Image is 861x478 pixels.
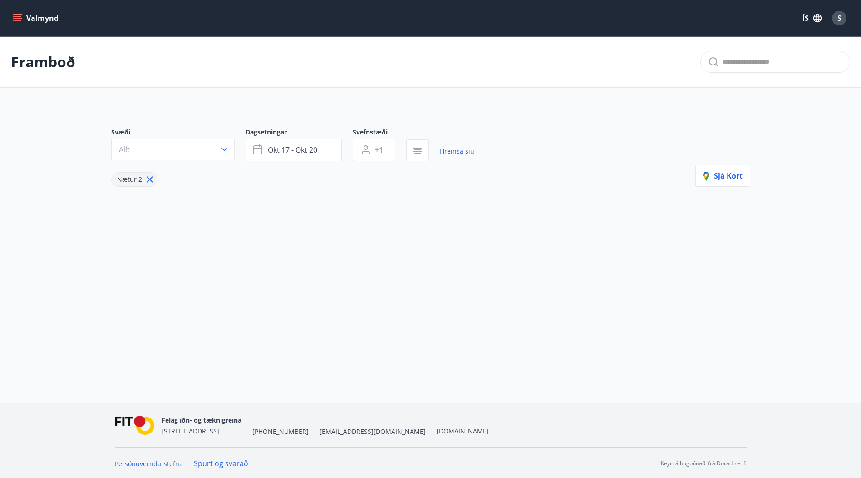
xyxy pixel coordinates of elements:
[353,128,406,139] span: Svefnstæði
[162,416,241,424] span: Félag iðn- og tæknigreina
[162,427,219,435] span: [STREET_ADDRESS]
[375,145,383,155] span: +1
[703,171,743,181] span: Sjá kort
[194,458,248,468] a: Spurt og svarað
[353,139,395,161] button: +1
[828,7,850,29] button: S
[695,165,750,187] button: Sjá kort
[268,145,317,155] span: okt 17 - okt 20
[320,427,426,436] span: [EMAIL_ADDRESS][DOMAIN_NAME]
[11,10,62,26] button: menu
[440,141,474,161] a: Hreinsa síu
[437,427,489,435] a: [DOMAIN_NAME]
[797,10,827,26] button: ÍS
[246,139,342,161] button: okt 17 - okt 20
[115,459,183,468] a: Persónuverndarstefna
[111,139,235,160] button: Allt
[115,416,155,435] img: FPQVkF9lTnNbbaRSFyT17YYeljoOGk5m51IhT0bO.png
[111,128,246,139] span: Svæði
[837,13,841,23] span: S
[111,172,157,187] div: Nætur 2
[117,175,142,184] span: Nætur 2
[119,144,130,154] span: Allt
[252,427,309,436] span: [PHONE_NUMBER]
[11,52,75,72] p: Framboð
[246,128,353,139] span: Dagsetningar
[661,459,747,468] p: Keyrt á hugbúnaði frá Dorado ehf.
